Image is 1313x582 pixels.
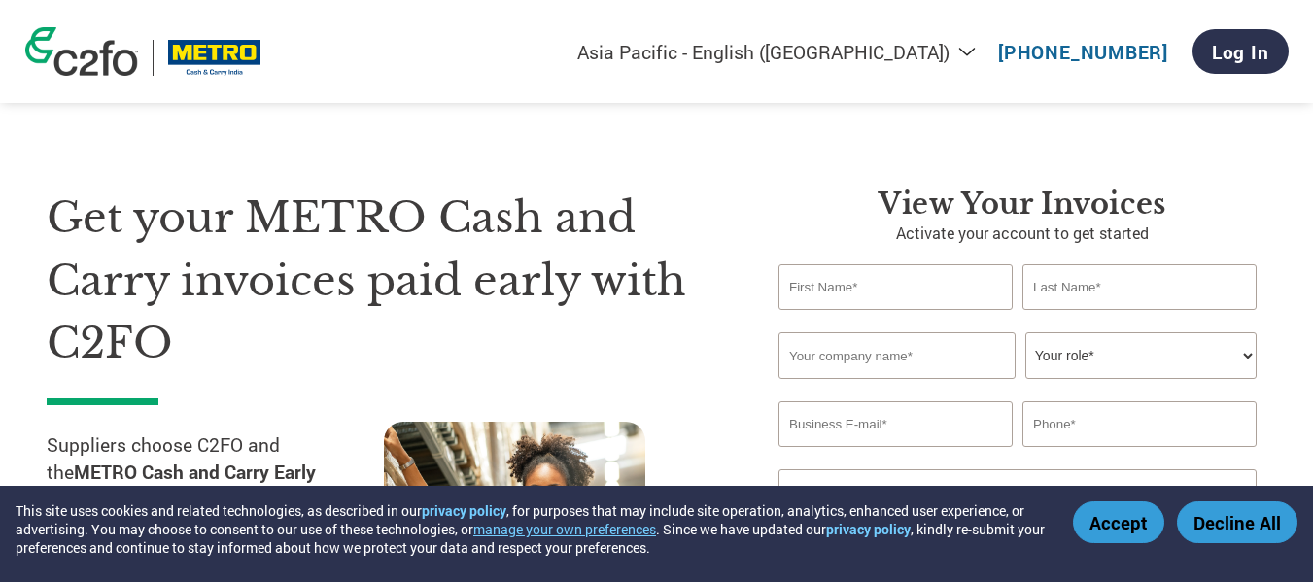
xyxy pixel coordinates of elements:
button: manage your own preferences [473,520,656,538]
img: METRO Cash and Carry [168,40,261,76]
input: Last Name* [1022,264,1257,310]
h1: Get your METRO Cash and Carry invoices paid early with C2FO [47,187,720,375]
a: [PHONE_NUMBER] [998,40,1168,64]
div: Invalid last name or last name is too long [1022,312,1257,325]
div: Invalid company name or company name is too long [778,381,1257,394]
strong: METRO Cash and Carry Early Payment Programme [47,460,316,512]
input: Invalid Email format [778,401,1013,447]
button: Accept [1073,501,1164,543]
select: Title/Role [1025,332,1257,379]
h3: View your invoices [778,187,1266,222]
div: Inavlid Email Address [778,449,1013,462]
a: privacy policy [826,520,911,538]
div: Inavlid Phone Number [1022,449,1257,462]
input: First Name* [778,264,1013,310]
button: Decline All [1177,501,1297,543]
a: Log In [1192,29,1289,74]
input: Your company name* [778,332,1016,379]
p: Activate your account to get started [778,222,1266,245]
div: This site uses cookies and related technologies, as described in our , for purposes that may incl... [16,501,1045,557]
div: Invalid first name or first name is too long [778,312,1013,325]
img: c2fo logo [25,27,138,76]
input: Phone* [1022,401,1257,447]
a: privacy policy [422,501,506,520]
